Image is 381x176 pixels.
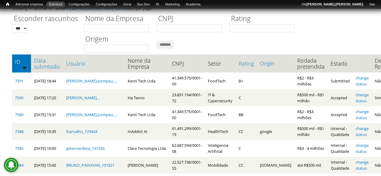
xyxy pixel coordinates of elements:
a: Academia [183,2,203,8]
td: 62.687.594/0001-08 [169,140,205,157]
a: Olá[PERSON_NAME].[PERSON_NAME] [298,2,366,8]
td: [DATE] 15:31 [31,106,63,123]
td: [DATE] 10:35 [31,123,63,140]
a: change status [356,92,369,103]
label: Origem [84,34,153,45]
a: Marketing [162,2,183,8]
td: 41.349.575/0001-00 [169,73,205,89]
td: FoodTech [205,73,236,89]
a: Geral [120,2,134,8]
td: [DATE] 16:00 [31,140,63,157]
a: Data submissão [34,57,60,69]
th: Rodada pretendida [294,54,328,73]
td: CC [236,123,257,140]
a: 7585 [15,146,23,151]
td: R$3 - 4 milhões [294,140,328,157]
a: [PERSON_NAME].pompeu_... [66,78,117,84]
a: change status [356,75,369,87]
a: Origin [260,60,291,66]
td: CC [236,157,257,174]
td: Ha Tecno [125,89,169,106]
a: Início [3,2,12,7]
label: Esconder rascunhos [12,14,80,24]
img: ordem crescente [23,66,27,69]
a: 7591 [15,78,23,84]
td: até R$500 mil [294,157,328,174]
label: CNPJ [157,14,226,24]
td: Kenti Tech Ltda [125,73,169,89]
a: change status [356,109,369,120]
a: RI [153,2,162,8]
th: Estado [328,54,353,73]
a: Bus Dev [134,2,153,8]
th: Setor [205,54,236,73]
a: change status [356,143,369,154]
a: 7588 [15,129,23,134]
td: 22.527.736/0001-55 [169,157,205,174]
td: R$2 - R$3 milhões [294,73,328,89]
td: Internal - Qualidade [328,123,353,140]
a: Configurações [93,2,120,8]
td: [PERSON_NAME] [125,157,169,174]
td: InAddict AI [125,123,169,140]
label: Rating [230,14,298,24]
td: [DOMAIN_NAME] [257,157,294,174]
a: Configurações [65,2,93,8]
td: R$500 mil - R$1 milhão [294,89,328,106]
a: ID [15,59,28,65]
a: [PERSON_NAME].pompeu_... [66,112,117,117]
td: Internal - Qualidade [328,157,353,174]
a: 7589 [15,112,23,117]
td: [DATE] 18:44 [31,73,63,89]
a: Usuário [66,60,122,66]
td: 61.491.299/0001-19 [169,123,205,140]
th: CNPJ [169,54,205,73]
td: C [236,89,257,106]
a: Estrutura [46,2,66,8]
td: 41.349.575/0001-00 [169,106,205,123]
td: Inteligencia Artificial [205,140,236,157]
a: fcarvalho_129443 [66,129,97,134]
strong: [PERSON_NAME].[PERSON_NAME] [307,2,363,6]
td: 23.831.194/0001-72 [169,89,205,106]
td: B+ [236,73,257,89]
a: Rating [239,60,254,66]
td: R$500 mil - R$1 milhão [294,123,328,140]
a: 7584 [15,162,23,168]
td: Kenti Tech Ltda [125,106,169,123]
td: google [257,123,294,140]
td: [DATE] 17:20 [31,89,63,106]
td: Clara Tecnologia Ltda [125,140,169,157]
td: Accepted [328,106,353,123]
a: Sair [366,2,378,8]
td: R$2 - R$3 milhões [294,106,328,123]
a: Adicionar empresa [12,2,46,8]
td: [DATE] 15:45 [31,157,63,174]
a: change status [356,126,369,137]
td: BB [236,106,257,123]
td: Submitted [328,73,353,89]
td: Mobilidade [205,157,236,174]
span: Início [6,2,9,6]
td: Internal - Qualidade [328,140,353,157]
a: jpbernardesa_131533 [66,146,105,151]
td: C [236,140,257,157]
label: Nome da Empresa [84,14,153,24]
a: [PERSON_NAME]... [66,95,99,100]
a: BRUNO_PADOVAN_131821 [66,162,114,168]
a: change status [356,159,369,171]
td: Accepted [328,89,353,106]
th: Nome da Empresa [125,54,169,73]
td: IT & Cypersecurity [205,89,236,106]
td: FoodTech [205,106,236,123]
a: 7590 [15,95,23,100]
td: HealthTech [205,123,236,140]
